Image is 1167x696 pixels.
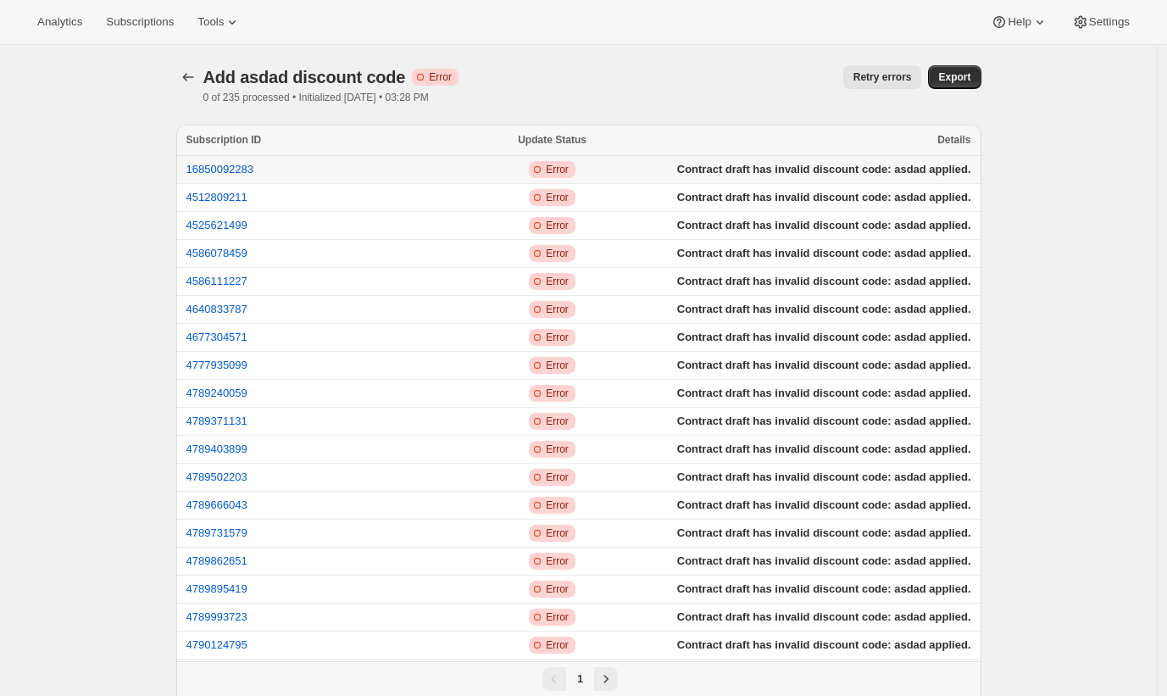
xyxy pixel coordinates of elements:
button: Retry errors [843,65,922,89]
span: Add asdad discount code [203,68,406,86]
button: Help [981,10,1058,34]
span: Error [546,610,569,624]
button: Tools [187,10,251,34]
button: 4789993723 [186,610,247,623]
span: Error [546,303,569,316]
span: Error [546,638,569,652]
button: 4789240059 [186,387,247,399]
span: Error [546,191,569,204]
span: Contract draft has invalid discount code: asdad applied. [677,191,971,203]
span: Error [546,554,569,568]
button: 4586111227 [186,275,247,287]
button: 4789666043 [186,498,247,511]
button: 4789862651 [186,554,247,567]
button: Next [594,667,618,691]
button: Subscriptions [96,10,184,34]
button: 4789371131 [186,415,247,427]
button: 4789731579 [186,526,247,539]
span: Error [546,247,569,260]
span: Contract draft has invalid discount code: asdad applied. [677,638,971,651]
span: Contract draft has invalid discount code: asdad applied. [677,554,971,567]
span: Error [546,582,569,596]
span: Contract draft has invalid discount code: asdad applied. [677,331,971,343]
button: 4677304571 [186,331,247,343]
button: 4777935099 [186,359,247,371]
span: Contract draft has invalid discount code: asdad applied. [677,387,971,399]
span: Error [429,70,452,84]
span: Update Status [518,134,586,146]
span: Contract draft has invalid discount code: asdad applied. [677,470,971,483]
span: Contract draft has invalid discount code: asdad applied. [677,610,971,623]
span: Contract draft has invalid discount code: asdad applied. [677,526,971,539]
span: Error [546,387,569,400]
span: Contract draft has invalid discount code: asdad applied. [677,247,971,259]
span: Tools [197,15,224,29]
span: 1 [577,673,583,685]
button: Analytics [27,10,92,34]
span: Contract draft has invalid discount code: asdad applied. [677,415,971,427]
span: Error [546,498,569,512]
span: Settings [1089,15,1130,29]
button: Export [928,65,981,89]
button: 4640833787 [186,303,247,315]
span: Contract draft has invalid discount code: asdad applied. [677,582,971,595]
span: Analytics [37,15,82,29]
span: Retry errors [853,70,912,84]
span: Contract draft has invalid discount code: asdad applied. [677,498,971,511]
button: 4789502203 [186,470,247,483]
button: 4790124795 [186,638,247,651]
span: Error [546,331,569,344]
span: Error [546,163,569,176]
span: Subscription ID [186,134,262,146]
span: Subscriptions [106,15,174,29]
p: 0 of 235 processed • Initialized [DATE] • 03:28 PM [203,91,458,104]
button: 4512809211 [186,191,247,203]
span: Export [938,70,970,84]
button: Settings [1062,10,1140,34]
button: 4525621499 [186,219,247,231]
span: Contract draft has invalid discount code: asdad applied. [677,163,971,175]
span: Help [1008,15,1031,29]
button: 4586078459 [186,247,247,259]
button: 4789403899 [186,443,247,455]
span: Error [546,526,569,540]
span: Error [546,443,569,456]
span: Error [546,219,569,232]
span: Contract draft has invalid discount code: asdad applied. [677,303,971,315]
span: Error [546,470,569,484]
span: Error [546,359,569,372]
span: Contract draft has invalid discount code: asdad applied. [677,275,971,287]
span: Contract draft has invalid discount code: asdad applied. [677,443,971,455]
button: 16850092283 [186,163,254,175]
button: 4789895419 [186,582,247,595]
span: Error [546,275,569,288]
span: Details [937,134,970,146]
nav: Pagination [176,661,981,696]
span: Contract draft has invalid discount code: asdad applied. [677,359,971,371]
span: Error [546,415,569,428]
span: Contract draft has invalid discount code: asdad applied. [677,219,971,231]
